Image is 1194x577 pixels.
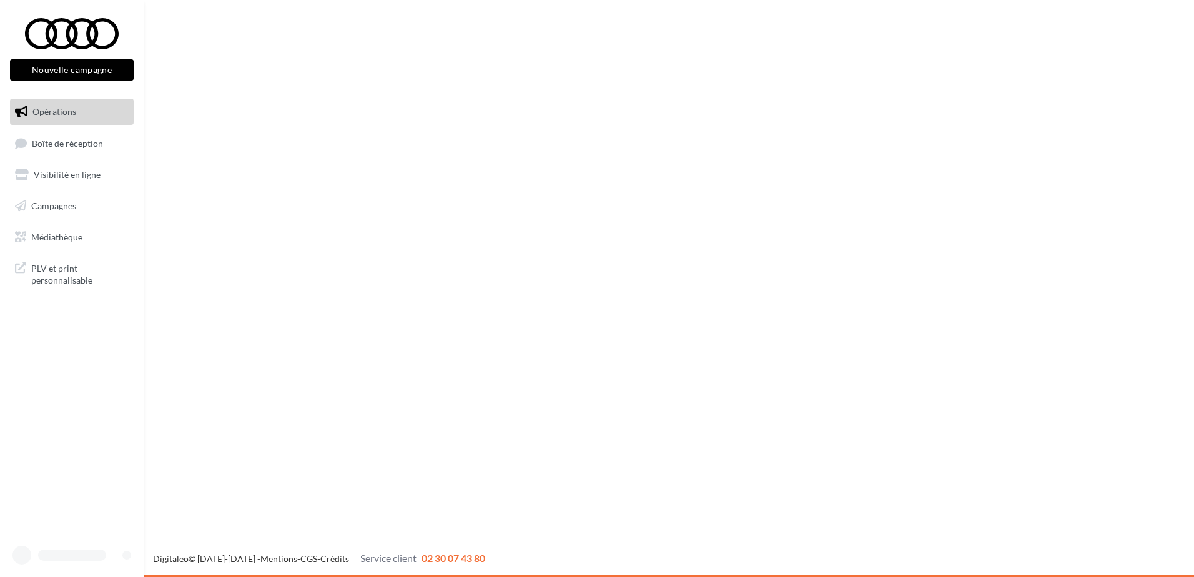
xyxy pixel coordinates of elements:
span: Opérations [32,106,76,117]
a: Médiathèque [7,224,136,250]
a: Campagnes [7,193,136,219]
span: Visibilité en ligne [34,169,101,180]
span: Service client [360,552,417,564]
span: Boîte de réception [32,137,103,148]
a: PLV et print personnalisable [7,255,136,292]
button: Nouvelle campagne [10,59,134,81]
a: Crédits [320,553,349,564]
span: 02 30 07 43 80 [422,552,485,564]
a: CGS [300,553,317,564]
span: PLV et print personnalisable [31,260,129,287]
a: Boîte de réception [7,130,136,157]
a: Opérations [7,99,136,125]
a: Visibilité en ligne [7,162,136,188]
span: Campagnes [31,200,76,211]
a: Mentions [260,553,297,564]
a: Digitaleo [153,553,189,564]
span: © [DATE]-[DATE] - - - [153,553,485,564]
span: Médiathèque [31,231,82,242]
